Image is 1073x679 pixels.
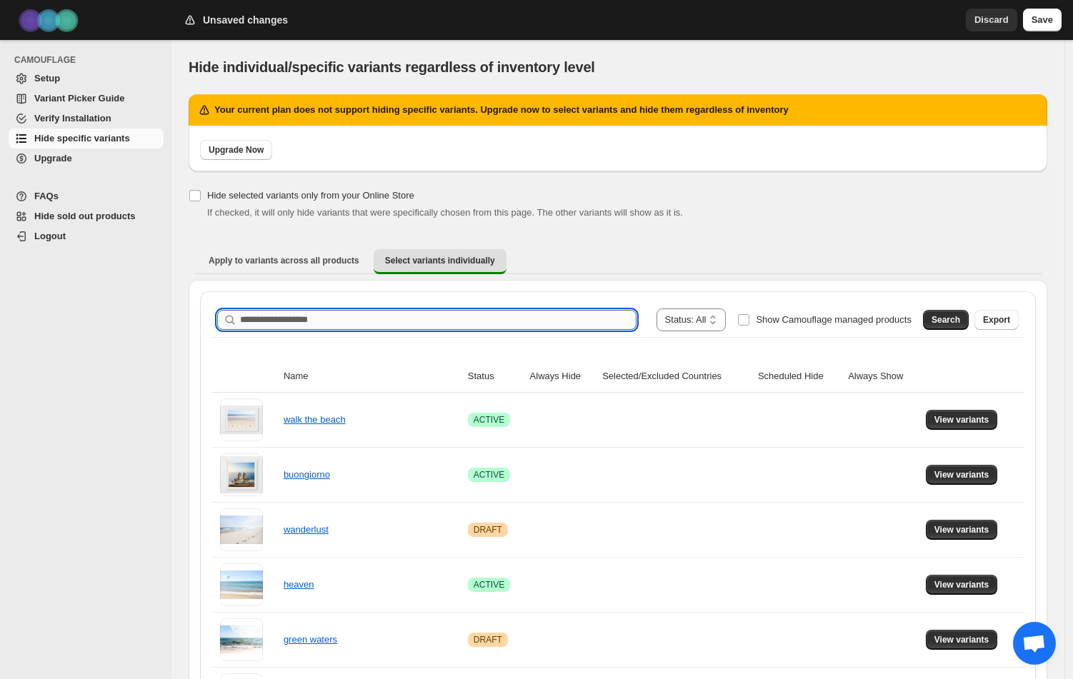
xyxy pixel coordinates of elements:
span: ACTIVE [474,469,504,481]
span: Variant Picker Guide [34,93,124,104]
span: Hide individual/specific variants regardless of inventory level [189,59,595,75]
span: Verify Installation [34,113,111,124]
a: Hide sold out products [9,206,164,226]
a: Hide specific variants [9,129,164,149]
a: Logout [9,226,164,246]
button: Save [1023,9,1062,31]
span: ACTIVE [474,579,504,590]
a: FAQs [9,186,164,206]
th: Always Show [844,361,922,393]
span: View variants [934,579,989,590]
span: Export [983,314,1010,326]
a: Verify Installation [9,109,164,129]
button: Select variants individually [374,249,506,274]
h2: Your current plan does not support hiding specific variants. Upgrade now to select variants and h... [214,103,789,117]
button: Search [923,310,969,330]
button: View variants [926,575,998,595]
span: ACTIVE [474,414,504,426]
a: Setup [9,69,164,89]
a: Variant Picker Guide [9,89,164,109]
th: Selected/Excluded Countries [598,361,754,393]
span: If checked, it will only hide variants that were specifically chosen from this page. The other va... [207,207,683,218]
span: Logout [34,231,66,241]
a: green waters [284,634,337,645]
button: View variants [926,465,998,485]
span: Search [932,314,960,326]
span: DRAFT [474,634,502,645]
span: View variants [934,524,989,535]
a: Open chat [1013,622,1056,665]
span: Apply to variants across all products [209,255,359,266]
a: heaven [284,579,314,590]
button: Discard [966,9,1017,31]
button: Export [974,310,1019,330]
th: Scheduled Hide [754,361,844,393]
span: Show Camouflage managed products [756,314,912,325]
span: View variants [934,469,989,481]
span: View variants [934,414,989,426]
span: Upgrade Now [209,144,264,156]
a: Upgrade [9,149,164,169]
span: DRAFT [474,524,502,535]
th: Always Hide [526,361,599,393]
button: View variants [926,630,998,650]
span: Upgrade [34,153,72,164]
a: Upgrade Now [200,140,272,160]
span: FAQs [34,191,59,201]
button: View variants [926,520,998,540]
a: walk the beach [284,414,346,425]
span: View variants [934,634,989,645]
th: Status [464,361,526,393]
span: Hide sold out products [34,211,136,221]
span: Hide selected variants only from your Online Store [207,190,414,201]
span: Setup [34,73,60,84]
span: Hide specific variants [34,133,130,144]
a: buongiorno [284,469,330,480]
span: Discard [974,13,1009,27]
span: CAMOUFLAGE [14,54,164,66]
span: Select variants individually [385,255,495,266]
h2: Unsaved changes [203,13,288,27]
button: View variants [926,410,998,430]
span: Save [1032,13,1053,27]
button: Apply to variants across all products [197,249,371,272]
th: Name [279,361,464,393]
a: wanderlust [284,524,329,535]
